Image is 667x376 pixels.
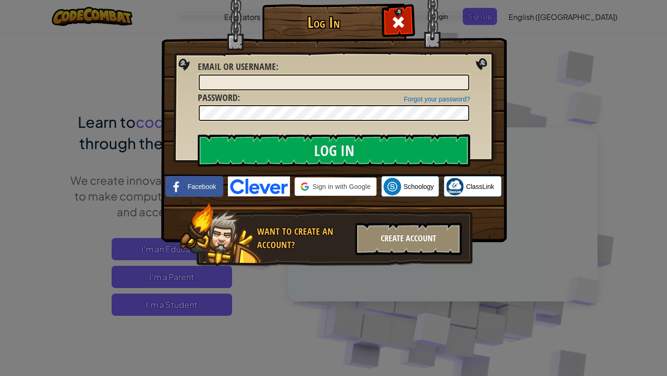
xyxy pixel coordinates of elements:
[313,182,371,191] span: Sign in with Google
[198,60,276,73] span: Email or Username
[355,223,462,255] div: Create Account
[295,177,377,196] div: Sign in with Google
[264,14,383,31] h1: Log In
[404,95,470,103] a: Forgot your password?
[228,176,290,196] img: clever-logo-blue.png
[198,134,470,167] input: Log In
[198,91,240,105] label: :
[257,225,350,251] div: Want to create an account?
[168,178,185,195] img: facebook_small.png
[403,182,434,191] span: Schoology
[446,178,464,195] img: classlink-logo-small.png
[198,91,238,104] span: Password
[384,178,401,195] img: schoology.png
[188,182,216,191] span: Facebook
[466,182,494,191] span: ClassLink
[198,60,278,74] label: :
